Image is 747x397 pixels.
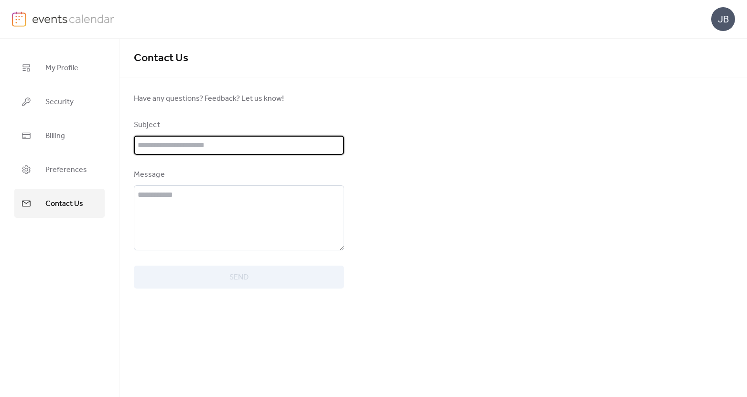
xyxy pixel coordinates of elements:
[14,121,105,150] a: Billing
[134,119,342,131] div: Subject
[12,11,26,27] img: logo
[45,95,74,109] span: Security
[14,155,105,184] a: Preferences
[711,7,735,31] div: JB
[134,169,342,181] div: Message
[134,93,344,105] span: Have any questions? Feedback? Let us know!
[134,48,188,69] span: Contact Us
[45,162,87,177] span: Preferences
[14,189,105,218] a: Contact Us
[14,53,105,82] a: My Profile
[45,196,83,211] span: Contact Us
[45,129,65,143] span: Billing
[32,11,115,26] img: logo-type
[14,87,105,116] a: Security
[45,61,78,75] span: My Profile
